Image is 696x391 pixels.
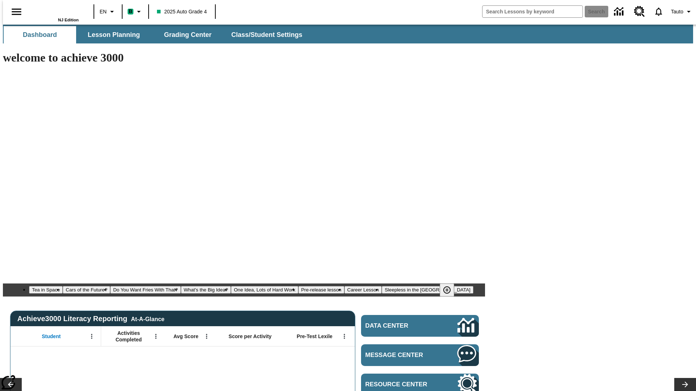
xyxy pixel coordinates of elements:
[297,333,333,340] span: Pre-Test Lexile
[3,51,485,64] h1: welcome to achieve 3000
[129,7,132,16] span: B
[668,5,696,18] button: Profile/Settings
[361,315,479,337] a: Data Center
[365,322,433,329] span: Data Center
[96,5,120,18] button: Language: EN, Select a language
[382,286,473,294] button: Slide 8 Sleepless in the Animal Kingdom
[3,26,309,43] div: SubNavbar
[131,315,164,323] div: At-A-Glance
[150,331,161,342] button: Open Menu
[339,331,350,342] button: Open Menu
[365,381,436,388] span: Resource Center
[440,283,461,297] div: Pause
[100,8,107,16] span: EN
[630,2,649,21] a: Resource Center, Will open in new tab
[23,31,57,39] span: Dashboard
[229,333,272,340] span: Score per Activity
[78,26,150,43] button: Lesson Planning
[152,26,224,43] button: Grading Center
[225,26,308,43] button: Class/Student Settings
[164,31,211,39] span: Grading Center
[125,5,146,18] button: Boost Class color is mint green. Change class color
[157,8,207,16] span: 2025 Auto Grade 4
[6,1,27,22] button: Open side menu
[298,286,344,294] button: Slide 6 Pre-release lesson
[88,31,140,39] span: Lesson Planning
[344,286,382,294] button: Slide 7 Career Lesson
[42,333,61,340] span: Student
[58,18,79,22] span: NJ Edition
[29,286,63,294] button: Slide 1 Tea in Space
[201,331,212,342] button: Open Menu
[231,31,302,39] span: Class/Student Settings
[610,2,630,22] a: Data Center
[110,286,181,294] button: Slide 3 Do You Want Fries With That?
[361,344,479,366] a: Message Center
[181,286,231,294] button: Slide 4 What's the Big Idea?
[32,3,79,22] div: Home
[671,8,683,16] span: Tauto
[63,286,110,294] button: Slide 2 Cars of the Future?
[17,315,165,323] span: Achieve3000 Literacy Reporting
[4,26,76,43] button: Dashboard
[32,3,79,18] a: Home
[365,352,436,359] span: Message Center
[105,330,153,343] span: Activities Completed
[674,378,696,391] button: Lesson carousel, Next
[440,283,454,297] button: Pause
[86,331,97,342] button: Open Menu
[649,2,668,21] a: Notifications
[231,286,298,294] button: Slide 5 One Idea, Lots of Hard Work
[3,25,693,43] div: SubNavbar
[482,6,583,17] input: search field
[173,333,198,340] span: Avg Score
